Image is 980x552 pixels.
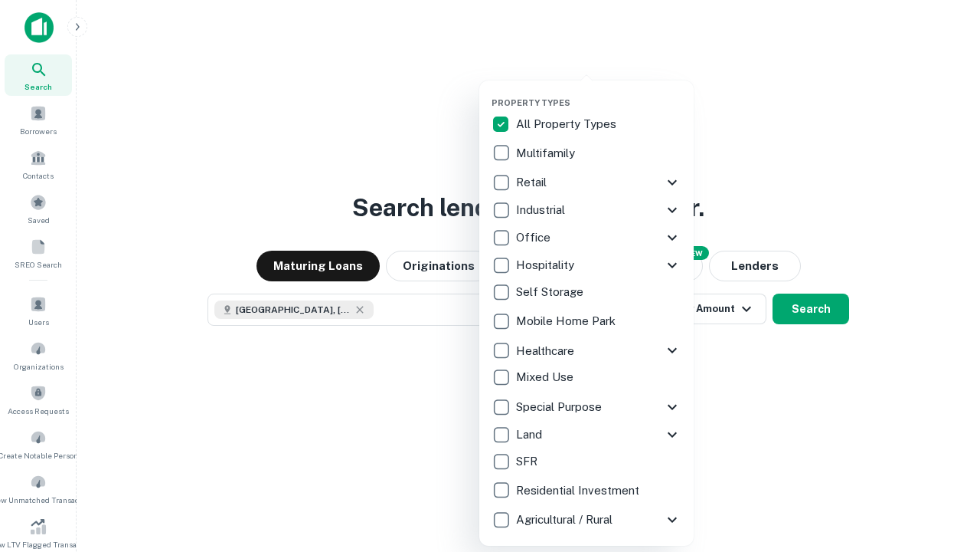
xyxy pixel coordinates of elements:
[516,144,578,163] p: Multifamily
[516,398,605,416] p: Special Purpose
[492,251,681,279] div: Hospitality
[516,368,577,386] p: Mixed Use
[516,426,545,444] p: Land
[516,452,541,471] p: SFR
[492,337,681,364] div: Healthcare
[492,421,681,449] div: Land
[516,312,619,330] p: Mobile Home Park
[516,201,568,219] p: Industrial
[492,224,681,251] div: Office
[516,511,616,529] p: Agricultural / Rural
[516,342,577,360] p: Healthcare
[516,256,577,274] p: Hospitality
[516,228,554,247] p: Office
[492,169,681,196] div: Retail
[516,283,586,301] p: Self Storage
[492,196,681,224] div: Industrial
[516,173,550,192] p: Retail
[492,506,681,534] div: Agricultural / Rural
[903,429,980,503] iframe: Chat Widget
[516,115,619,133] p: All Property Types
[492,98,570,107] span: Property Types
[516,481,642,500] p: Residential Investment
[492,393,681,421] div: Special Purpose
